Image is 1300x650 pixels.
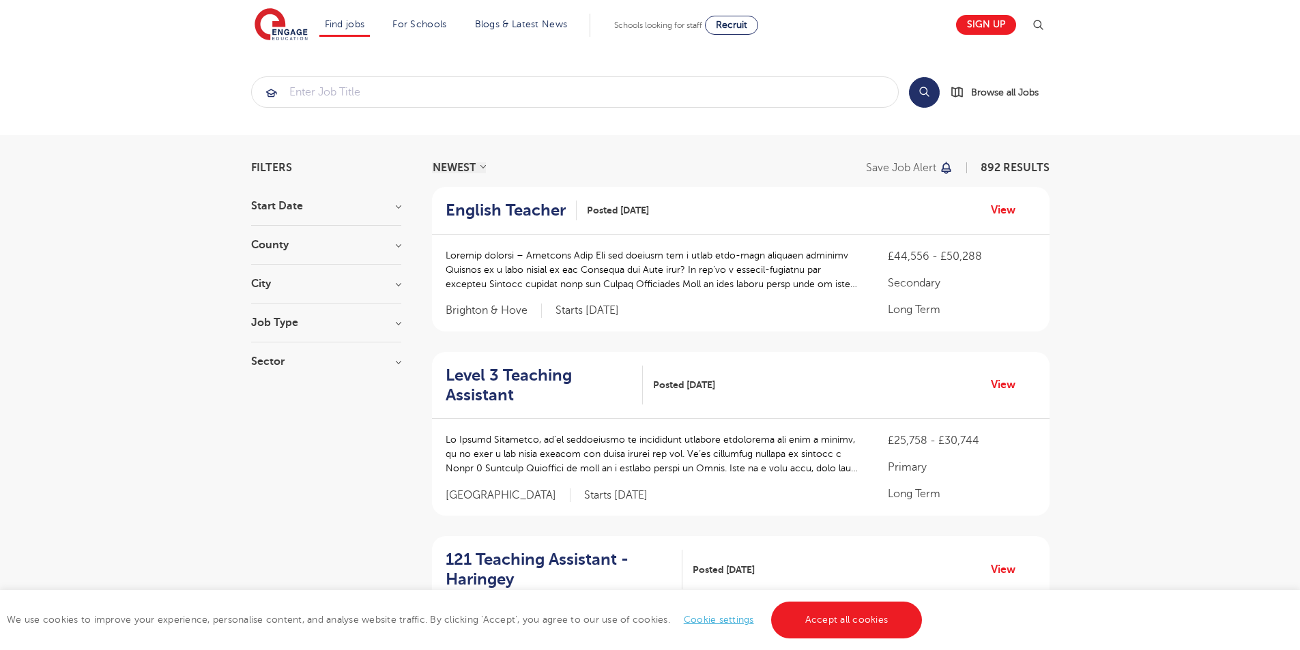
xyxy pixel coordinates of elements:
[951,85,1050,100] a: Browse all Jobs
[888,432,1035,449] p: £25,758 - £30,744
[909,77,940,108] button: Search
[888,459,1035,475] p: Primary
[255,8,308,42] img: Engage Education
[991,376,1026,394] a: View
[446,550,683,589] a: 121 Teaching Assistant - Haringey
[7,615,925,625] span: We use cookies to improve your experience, personalise content, and analyse website traffic. By c...
[888,486,1035,502] p: Long Term
[251,356,401,367] h3: Sector
[888,275,1035,291] p: Secondary
[325,19,365,29] a: Find jobs
[446,488,570,503] span: [GEOGRAPHIC_DATA]
[866,162,954,173] button: Save job alert
[587,203,649,218] span: Posted [DATE]
[991,561,1026,578] a: View
[251,317,401,328] h3: Job Type
[446,201,566,220] h2: English Teacher
[716,20,747,30] span: Recruit
[614,20,702,30] span: Schools looking for staff
[888,301,1035,318] p: Long Term
[475,19,568,29] a: Blogs & Latest News
[584,488,648,503] p: Starts [DATE]
[991,201,1026,219] a: View
[252,77,898,107] input: Submit
[705,16,758,35] a: Recruit
[684,615,754,625] a: Cookie settings
[888,248,1035,265] p: £44,556 - £50,288
[555,304,619,318] p: Starts [DATE]
[446,432,861,475] p: Lo Ipsumd Sitametco, ad’el seddoeiusmo te incididunt utlabore etdolorema ali enim a minimv, qu no...
[446,304,542,318] span: Brighton & Hove
[251,76,899,108] div: Submit
[653,378,715,392] span: Posted [DATE]
[866,162,936,173] p: Save job alert
[771,602,923,638] a: Accept all cookies
[446,248,861,291] p: Loremip dolorsi – Ametcons Adip Eli sed doeiusm tem i utlab etdo-magn aliquaen adminimv Quisnos e...
[693,563,755,577] span: Posted [DATE]
[971,85,1039,100] span: Browse all Jobs
[446,201,577,220] a: English Teacher
[446,366,632,405] h2: Level 3 Teaching Assistant
[956,15,1016,35] a: Sign up
[392,19,446,29] a: For Schools
[981,162,1050,174] span: 892 RESULTS
[251,239,401,250] h3: County
[446,366,643,405] a: Level 3 Teaching Assistant
[251,162,292,173] span: Filters
[251,201,401,211] h3: Start Date
[251,278,401,289] h3: City
[446,550,672,589] h2: 121 Teaching Assistant - Haringey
